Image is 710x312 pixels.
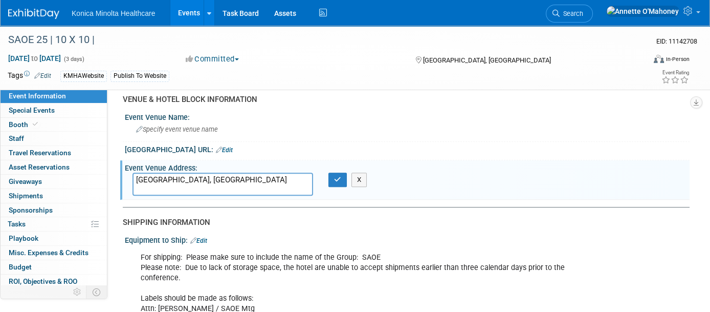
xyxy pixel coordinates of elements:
[216,147,233,154] a: Edit
[9,106,55,114] span: Special Events
[9,206,53,214] span: Sponsorships
[656,37,697,45] span: Event ID: 11142708
[110,71,169,81] div: Publish To Website
[661,70,689,75] div: Event Rating
[63,56,84,63] span: (3 days)
[5,31,631,49] div: SAOE 25 | 10 X 10 |
[8,70,51,82] td: Tags
[9,92,66,100] span: Event Information
[589,53,690,69] div: Event Format
[86,285,107,299] td: Toggle Event Tabs
[9,263,32,271] span: Budget
[423,56,551,64] span: [GEOGRAPHIC_DATA], [GEOGRAPHIC_DATA]
[72,9,155,17] span: Konica Minolta Healthcare
[1,146,107,160] a: Travel Reservations
[1,217,107,231] a: Tasks
[654,55,664,63] img: Format-Inperson.png
[9,192,43,200] span: Shipments
[1,232,107,245] a: Playbook
[1,260,107,274] a: Budget
[125,160,690,173] div: Event Venue Address:
[60,71,107,81] div: KMHAWebsite
[1,132,107,145] a: Staff
[190,237,207,244] a: Edit
[1,89,107,103] a: Event Information
[125,110,690,122] div: Event Venue Name:
[1,203,107,217] a: Sponsorships
[351,173,367,187] button: X
[665,55,690,63] div: In-Person
[33,121,38,127] i: Booth reservation complete
[69,285,86,299] td: Personalize Event Tab Strip
[1,103,107,117] a: Special Events
[9,234,38,242] span: Playbook
[9,149,71,157] span: Travel Reservations
[8,9,59,19] img: ExhibitDay
[9,248,88,257] span: Misc. Expenses & Credits
[9,163,70,171] span: Asset Reservations
[1,246,107,260] a: Misc. Expenses & Credits
[34,72,51,79] a: Edit
[9,134,24,142] span: Staff
[182,54,243,65] button: Committed
[123,94,682,105] div: VENUE & HOTEL BLOCK INFORMATION
[1,275,107,288] a: ROI, Objectives & ROO
[1,175,107,189] a: Giveaways
[125,142,690,155] div: [GEOGRAPHIC_DATA] URL:
[136,126,218,133] span: Specify event venue name
[606,6,679,17] img: Annette O'Mahoney
[8,220,26,228] span: Tasks
[8,54,61,63] span: [DATE] [DATE]
[546,5,593,23] a: Search
[125,233,690,246] div: Equipment to Ship:
[9,277,77,285] span: ROI, Objectives & ROO
[560,10,583,17] span: Search
[1,189,107,203] a: Shipments
[9,120,40,129] span: Booth
[123,217,682,228] div: SHIPPING INFORMATION
[9,177,42,185] span: Giveaways
[30,54,39,63] span: to
[1,118,107,132] a: Booth
[1,160,107,174] a: Asset Reservations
